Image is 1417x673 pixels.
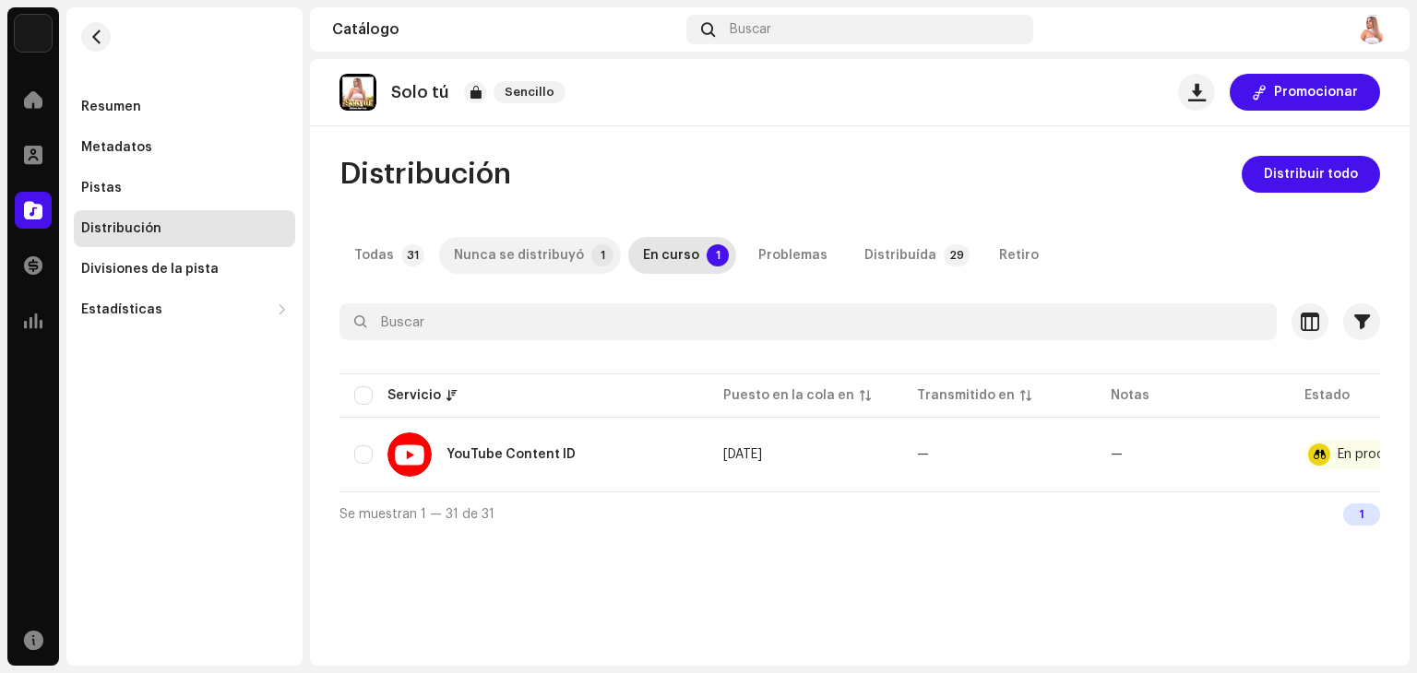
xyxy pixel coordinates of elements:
[401,244,424,266] p-badge: 31
[1242,156,1380,193] button: Distribuir todo
[74,89,295,125] re-m-nav-item: Resumen
[1274,74,1358,111] span: Promocionar
[494,81,566,103] span: Sencillo
[917,448,929,461] span: —
[339,508,494,521] span: Se muestran 1 — 31 de 31
[74,291,295,328] re-m-nav-dropdown: Estadísticas
[1264,156,1358,193] span: Distribuir todo
[723,386,854,405] div: Puesto en la cola en
[74,129,295,166] re-m-nav-item: Metadatos
[339,156,511,193] span: Distribución
[81,221,161,236] div: Distribución
[591,244,613,266] p-badge: 1
[1343,503,1380,525] div: 1
[758,237,828,274] div: Problemas
[81,181,122,195] div: Pistas
[81,302,162,317] div: Estadísticas
[864,237,936,274] div: Distribuída
[81,262,219,277] div: Divisiones de la pista
[1111,448,1123,461] re-a-table-badge: —
[339,74,376,111] img: f6a8f7ae-3873-4e50-8c43-3d88a6e7f125
[730,22,771,37] span: Buscar
[1358,15,1387,44] img: ca428dd1-b208-4446-aa79-b44b60839ff7
[1230,74,1380,111] button: Promocionar
[74,251,295,288] re-m-nav-item: Divisiones de la pista
[917,386,1015,405] div: Transmitido en
[391,83,449,102] p: Solo tú
[354,237,394,274] div: Todas
[74,170,295,207] re-m-nav-item: Pistas
[332,22,679,37] div: Catálogo
[74,210,295,247] re-m-nav-item: Distribución
[339,303,1277,340] input: Buscar
[707,244,729,266] p-badge: 1
[643,237,699,274] div: En curso
[15,15,52,52] img: 40d31eee-25aa-4f8a-9761-0bbac6d73880
[81,140,152,155] div: Metadatos
[454,237,584,274] div: Nunca se distribuyó
[999,237,1039,274] div: Retiro
[447,448,576,461] div: YouTube Content ID
[723,448,762,461] span: 10 oct 2025
[81,100,141,114] div: Resumen
[944,244,970,266] p-badge: 29
[387,386,441,405] div: Servicio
